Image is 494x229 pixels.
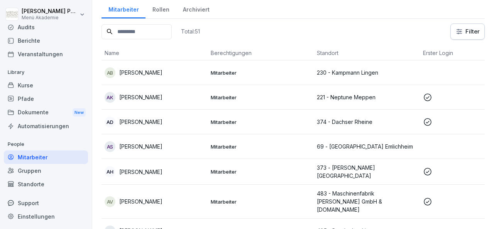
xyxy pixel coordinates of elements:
p: 69 - [GEOGRAPHIC_DATA] Emlichheim [317,142,417,150]
th: Standort [314,46,420,60]
p: Mitarbeiter [211,94,311,101]
p: People [4,138,88,150]
div: Filter [455,28,480,35]
p: [PERSON_NAME] [119,197,162,206]
a: Mitarbeiter [4,150,88,164]
a: DokumenteNew [4,105,88,120]
p: Library [4,66,88,79]
p: Mitarbeiter [211,168,311,175]
p: 483 - Maschinenfabrik [PERSON_NAME] GmbH & [DOMAIN_NAME] [317,189,417,214]
th: Name [102,46,208,60]
a: Audits [4,20,88,34]
div: AS [105,141,115,152]
div: New [73,108,86,117]
p: Menü Akademie [22,15,78,20]
a: Einstellungen [4,210,88,223]
p: [PERSON_NAME] [119,69,162,77]
div: AD [105,117,115,127]
p: [PERSON_NAME] [119,168,162,176]
p: [PERSON_NAME] [119,142,162,150]
p: Mitarbeiter [211,143,311,150]
div: AH [105,166,115,177]
th: Berechtigungen [208,46,314,60]
a: Kurse [4,79,88,92]
div: AB [105,67,115,78]
a: Pfade [4,92,88,105]
div: AV [105,196,115,207]
div: Support [4,196,88,210]
p: [PERSON_NAME] [119,118,162,126]
a: Automatisierungen [4,119,88,133]
p: [PERSON_NAME] Pätow [22,8,78,15]
a: Berichte [4,34,88,47]
a: Standorte [4,177,88,191]
p: 373 - [PERSON_NAME] [GEOGRAPHIC_DATA] [317,164,417,180]
div: Dokumente [4,105,88,120]
p: Mitarbeiter [211,119,311,125]
a: Gruppen [4,164,88,177]
button: Filter [451,24,484,39]
p: Mitarbeiter [211,198,311,205]
div: AK [105,92,115,103]
p: [PERSON_NAME] [119,93,162,101]
p: 374 - Dachser Rheine [317,118,417,126]
p: 230 - Kampmann Lingen [317,69,417,77]
p: Mitarbeiter [211,69,311,76]
p: 221 - Neptune Meppen [317,93,417,101]
a: Veranstaltungen [4,47,88,61]
p: Total: 51 [181,28,200,35]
